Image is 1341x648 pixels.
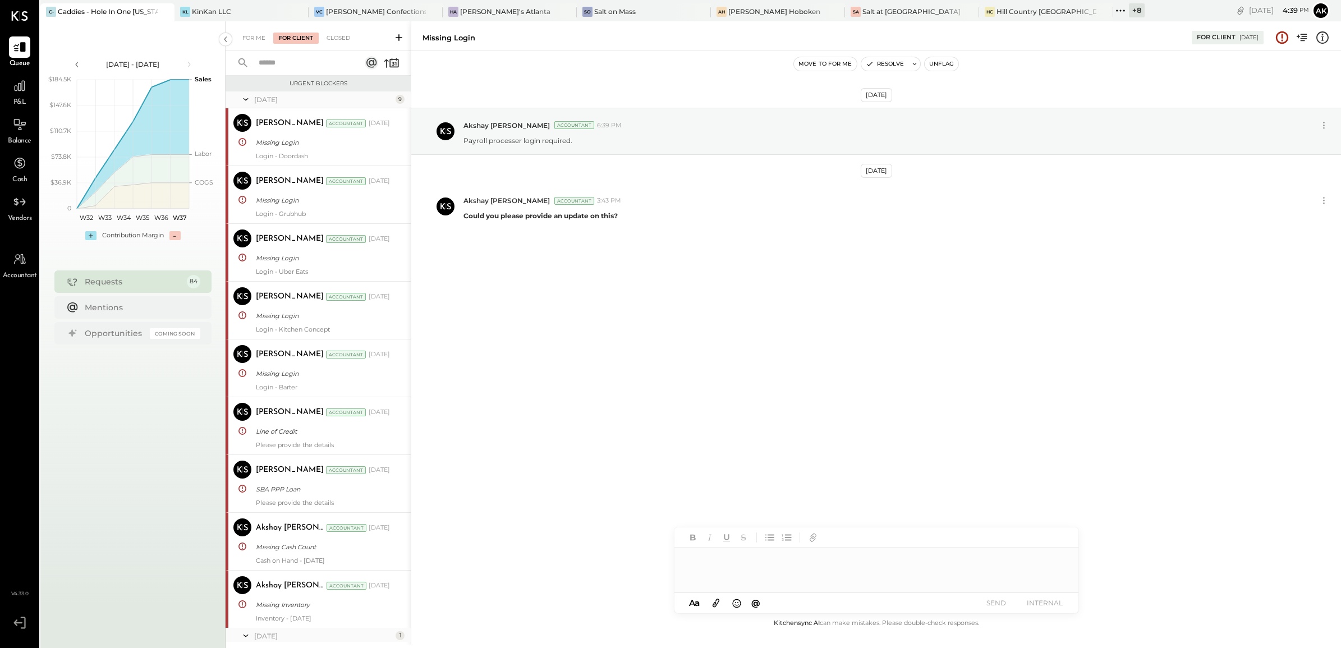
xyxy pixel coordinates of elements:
text: W32 [79,214,93,222]
div: Salt at [GEOGRAPHIC_DATA] [862,7,961,16]
div: [DATE] - [DATE] [85,59,181,69]
button: Bold [686,530,700,545]
div: [DATE] [861,164,892,178]
button: Strikethrough [736,530,751,545]
text: Labor [195,150,212,158]
div: Accountant [326,120,366,127]
div: Missing Login [256,252,387,264]
div: [PERSON_NAME] [256,349,324,360]
div: [DATE] [861,88,892,102]
div: C- [46,7,56,17]
button: Italic [702,530,717,545]
div: Coming Soon [150,328,200,339]
div: Caddies - Hole In One [US_STATE] [58,7,158,16]
div: Accountant [326,466,366,474]
div: Akshay [PERSON_NAME] [256,580,324,591]
div: So [582,7,593,17]
div: Accountant [554,121,594,129]
div: [DATE] [254,631,393,641]
div: For Client [273,33,319,44]
div: - [169,231,181,240]
div: + [85,231,97,240]
div: [DATE] [369,408,390,417]
div: For Client [1197,33,1236,42]
div: Login - Doordash [256,152,390,160]
div: Contribution Margin [102,231,164,240]
div: Missing Login [422,33,475,43]
button: SEND [974,595,1019,610]
div: 1 [396,631,405,640]
text: W35 [135,214,149,222]
div: For Me [237,33,271,44]
div: Sa [851,7,861,17]
div: + 8 [1129,3,1145,17]
div: VC [314,7,324,17]
div: Mentions [85,302,195,313]
a: Cash [1,153,39,185]
div: Accountant [326,293,366,301]
div: [PERSON_NAME]'s Atlanta [460,7,550,16]
div: Urgent Blockers [231,80,405,88]
div: Requests [85,276,181,287]
a: P&L [1,75,39,108]
div: KinKan LLC [192,7,231,16]
button: @ [748,596,764,610]
button: Add URL [806,530,820,545]
div: Please provide the details [256,499,390,507]
div: Accountant [554,197,594,205]
div: HA [448,7,458,17]
div: Missing Login [256,137,387,148]
text: W34 [116,214,131,222]
div: Accountant [326,177,366,185]
div: [PERSON_NAME] [256,233,324,245]
div: Salt on Mass [594,7,636,16]
div: Opportunities [85,328,144,339]
div: [PERSON_NAME] [256,118,324,129]
div: [DATE] [369,523,390,532]
div: [DATE] [369,466,390,475]
div: [PERSON_NAME] [256,407,324,418]
span: Cash [12,175,27,185]
span: @ [751,598,760,608]
div: 9 [396,95,405,104]
div: SBA PPP Loan [256,484,387,495]
div: Hill Country [GEOGRAPHIC_DATA] [996,7,1096,16]
div: Login - Kitchen Concept [256,325,390,333]
div: copy link [1235,4,1246,16]
div: Accountant [326,235,366,243]
div: Accountant [326,408,366,416]
a: Accountant [1,249,39,281]
span: Akshay [PERSON_NAME] [463,121,550,130]
span: Queue [10,59,30,69]
div: Accountant [327,582,366,590]
text: 0 [67,204,71,212]
text: $184.5K [48,75,71,83]
button: Unordered List [763,530,777,545]
div: [DATE] [254,95,393,104]
text: W36 [154,214,168,222]
div: [DATE] [369,581,390,590]
span: 3:43 PM [597,196,621,205]
div: Login - Grubhub [256,210,390,218]
text: $36.9K [50,178,71,186]
span: 6:39 PM [597,121,622,130]
div: [DATE] [369,350,390,359]
text: COGS [195,178,213,186]
div: [DATE] [369,235,390,243]
button: Resolve [861,57,908,71]
div: Missing Login [256,195,387,206]
div: Missing Inventory [256,599,387,610]
div: KL [180,7,190,17]
div: [PERSON_NAME] [256,176,324,187]
div: Login - Uber Eats [256,268,390,275]
div: [PERSON_NAME] Confections - [GEOGRAPHIC_DATA] [326,7,426,16]
div: [DATE] [369,119,390,128]
span: Accountant [3,271,37,281]
span: Akshay [PERSON_NAME] [463,196,550,205]
div: [PERSON_NAME] [256,291,324,302]
text: $110.7K [50,127,71,135]
div: [PERSON_NAME] Hoboken [728,7,820,16]
a: Queue [1,36,39,69]
div: Closed [321,33,356,44]
text: $147.6K [49,101,71,109]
